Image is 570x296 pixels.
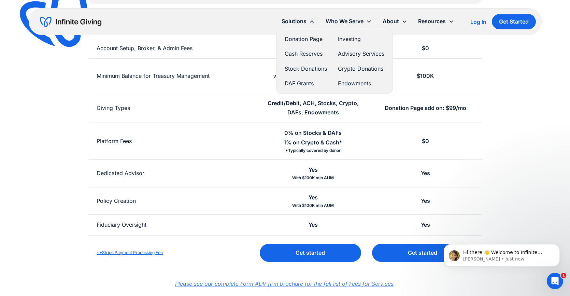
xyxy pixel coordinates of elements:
div: About [377,14,413,29]
div: 0% on Stocks & DAFs 1% on Crypto & Cash* [284,128,342,147]
div: Solutions [276,14,320,29]
a: DAF Grants [285,79,327,88]
div: Yes [309,165,318,174]
div: Minimum Balance for Treasury Management [97,71,210,81]
div: Yes [309,220,318,229]
div: Log In [470,19,486,25]
div: $0 [422,44,429,53]
iframe: Intercom notifications message [433,230,570,278]
div: Yes [309,193,318,202]
div: Dedicated Advisor [97,169,144,178]
a: Cash Reserves [285,49,327,58]
div: *Typically covered by donor [285,147,341,154]
a: *+Stripe Payment Processing Fee [97,250,163,255]
iframe: Intercom live chat [547,273,563,289]
div: Resources [418,17,446,26]
a: Log In [470,18,486,26]
div: Solutions [282,17,307,26]
a: Get started [372,244,473,262]
div: Who We Serve [326,17,364,26]
a: Crypto Donations [338,64,384,73]
div: $100K [417,71,434,81]
div: Resources [413,14,459,29]
div: Yes [421,220,430,229]
a: Endowments [338,79,384,88]
a: Advisory Services [338,49,384,58]
div: Yes [421,169,430,178]
div: Platform Fees [97,137,132,146]
div: Giving Types [97,103,130,113]
div: Yes [421,196,430,206]
a: Investing [338,34,384,44]
div: With $100K min AUM [292,174,334,181]
div: $0 [422,137,429,146]
div: Account Setup, Broker, & Admin Fees [97,44,193,53]
div: Credit/Debit, ACH, Stocks, Crypto, DAFs, Endowments [265,99,361,117]
div: Fiduciary Oversight [97,220,146,229]
div: About [383,17,399,26]
a: Get Started [492,14,536,29]
a: Get started [260,244,361,262]
div: With $100K balance, discount of $99 for donation page [265,73,361,87]
a: home [40,16,101,27]
div: Donation Page add on: $99/mo [385,103,466,113]
nav: Solutions [276,29,393,94]
a: Donation Page [285,34,327,44]
a: Stock Donations [285,64,327,73]
span: 1 [561,273,566,278]
a: Please see our complete Form ADV firm brochure for the full list of Fees for Services [175,280,394,287]
div: With $100K min AUM [292,202,334,209]
div: Policy Creation [97,196,136,206]
div: Who We Serve [320,14,377,29]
